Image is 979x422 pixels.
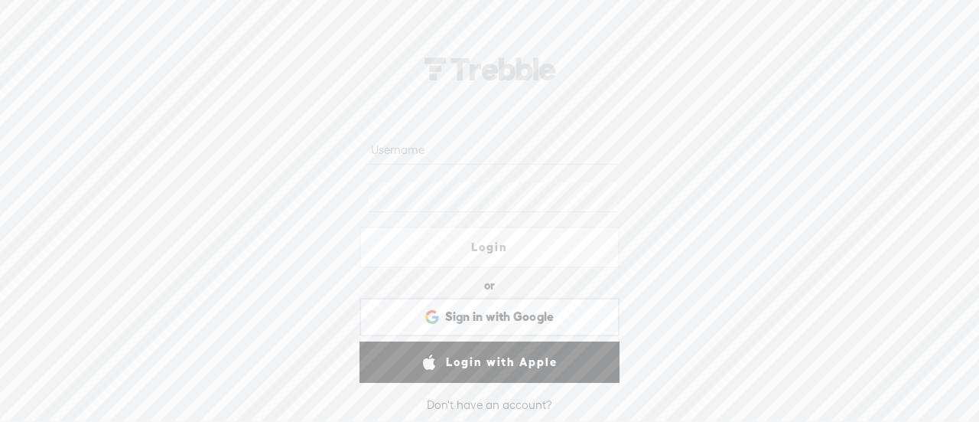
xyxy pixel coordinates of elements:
[484,273,495,298] div: or
[359,298,620,336] div: Sign in with Google
[359,227,620,268] a: Login
[427,389,552,421] div: Don't have an account?
[445,309,555,325] span: Sign in with Google
[359,342,620,383] a: Login with Apple
[368,135,616,165] input: Username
